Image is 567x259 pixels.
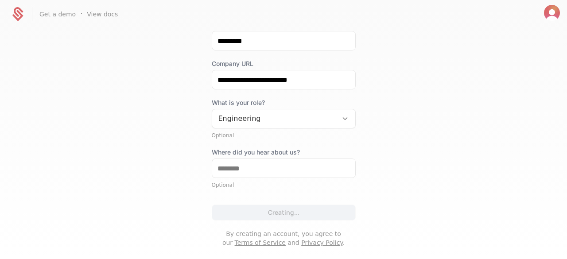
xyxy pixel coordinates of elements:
[544,5,560,21] img: 's logo
[212,59,356,68] label: Company URL
[235,239,286,246] a: Terms of Service
[212,182,356,189] div: Optional
[301,239,342,246] a: Privacy Policy
[212,148,356,157] label: Where did you hear about us?
[544,5,560,21] button: Open user button
[87,10,118,19] a: View docs
[212,205,356,220] button: Creating...
[212,229,356,247] p: By creating an account, you agree to our and .
[212,98,356,107] span: What is your role?
[80,9,82,19] span: ·
[39,10,76,19] a: Get a demo
[212,132,356,139] div: Optional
